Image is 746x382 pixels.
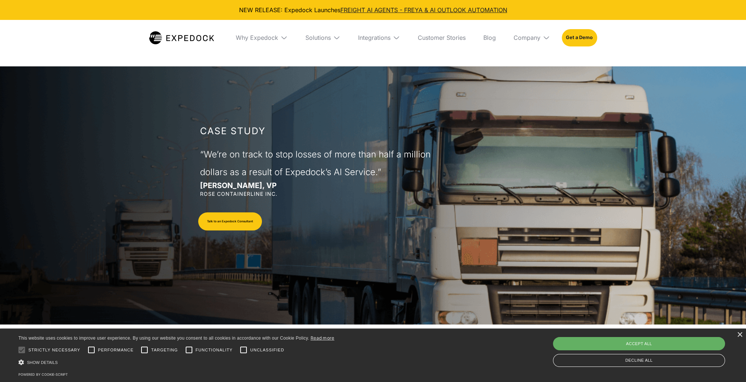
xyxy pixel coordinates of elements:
[300,20,346,55] div: Solutions
[200,181,277,190] strong: [PERSON_NAME], VP
[230,20,294,55] div: Why Expedock
[553,337,725,350] div: Accept all
[27,360,58,365] span: Show details
[477,20,502,55] a: Blog
[709,347,746,382] iframe: Chat Widget
[200,124,266,138] h1: CASE STUDY
[412,20,472,55] a: Customer Stories
[236,34,278,41] div: Why Expedock
[514,34,540,41] div: Company
[358,34,390,41] div: Integrations
[553,354,725,367] div: Decline all
[737,332,742,338] div: Close
[305,34,331,41] div: Solutions
[18,358,335,366] div: Show details
[6,6,740,14] div: NEW RELEASE: Expedock Launches
[200,328,546,336] h1: PERFORMANCE HIGHLIGHTS
[508,20,556,55] div: Company
[311,335,335,341] a: Read more
[151,347,178,353] span: Targeting
[200,190,277,198] div: Rose Containerline Inc.
[196,347,232,353] span: Functionality
[198,212,262,231] a: Talk to an Expedock Consultant
[200,146,449,181] h1: “We’re on track to stop losses of more than half a million dollars as a result of Expedock’s AI S...
[352,20,406,55] div: Integrations
[18,372,68,376] a: Powered by cookie-script
[98,347,134,353] span: Performance
[340,6,507,14] a: FREIGHT AI AGENTS - FREYA & AI OUTLOOK AUTOMATION
[28,347,80,353] span: Strictly necessary
[250,347,284,353] span: Unclassified
[562,29,597,46] a: Get a Demo
[18,336,309,341] span: This website uses cookies to improve user experience. By using our website you consent to all coo...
